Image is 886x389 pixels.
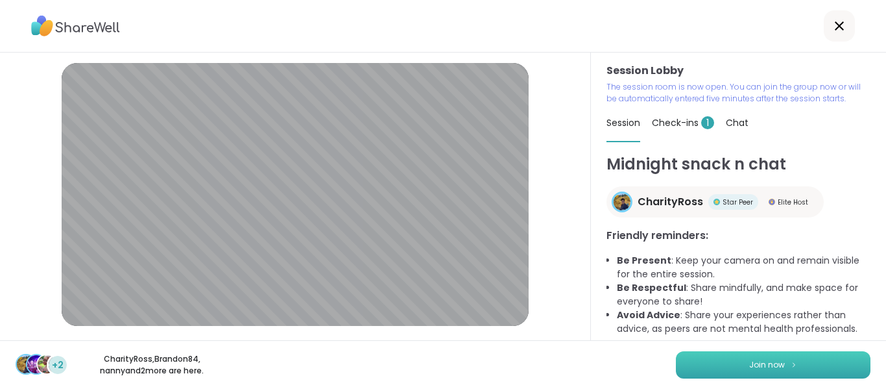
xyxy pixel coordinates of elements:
li: : Share mindfully, and make space for everyone to share! [617,281,870,308]
span: Chat [726,116,748,129]
b: Be Respectful [617,281,686,294]
span: +2 [52,358,64,372]
h3: Friendly reminders: [606,228,870,244]
a: CharityRossCharityRossStar PeerStar PeerElite HostElite Host [606,186,824,218]
span: Star Peer [723,197,753,207]
b: Avoid Advice [617,308,680,321]
img: Brandon84 [27,355,45,373]
img: Elite Host [769,199,775,205]
h1: Midnight snack n chat [606,153,870,176]
img: CharityRoss [17,355,35,373]
h3: Session Lobby [606,63,870,79]
li: : Share your experiences rather than advice, as peers are not mental health professionals. [617,308,870,336]
button: Join now [676,351,870,379]
span: Check-ins [652,116,714,129]
span: Session [606,116,640,129]
span: 1 [701,116,714,129]
img: Star Peer [713,199,720,205]
span: Join now [749,359,785,371]
span: Elite Host [778,197,808,207]
p: CharityRoss , Brandon84 , nanny and 2 more are here. [79,353,224,377]
li: : Keep your camera on and remain visible for the entire session. [617,254,870,281]
img: ShareWell Logomark [790,361,798,368]
img: nanny [38,355,56,373]
img: ShareWell Logo [31,11,120,41]
span: CharityRoss [638,194,703,210]
b: Be Present [617,254,671,267]
img: CharityRoss [614,194,630,210]
p: The session room is now open. You can join the group now or will be automatically entered five mi... [606,81,870,105]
